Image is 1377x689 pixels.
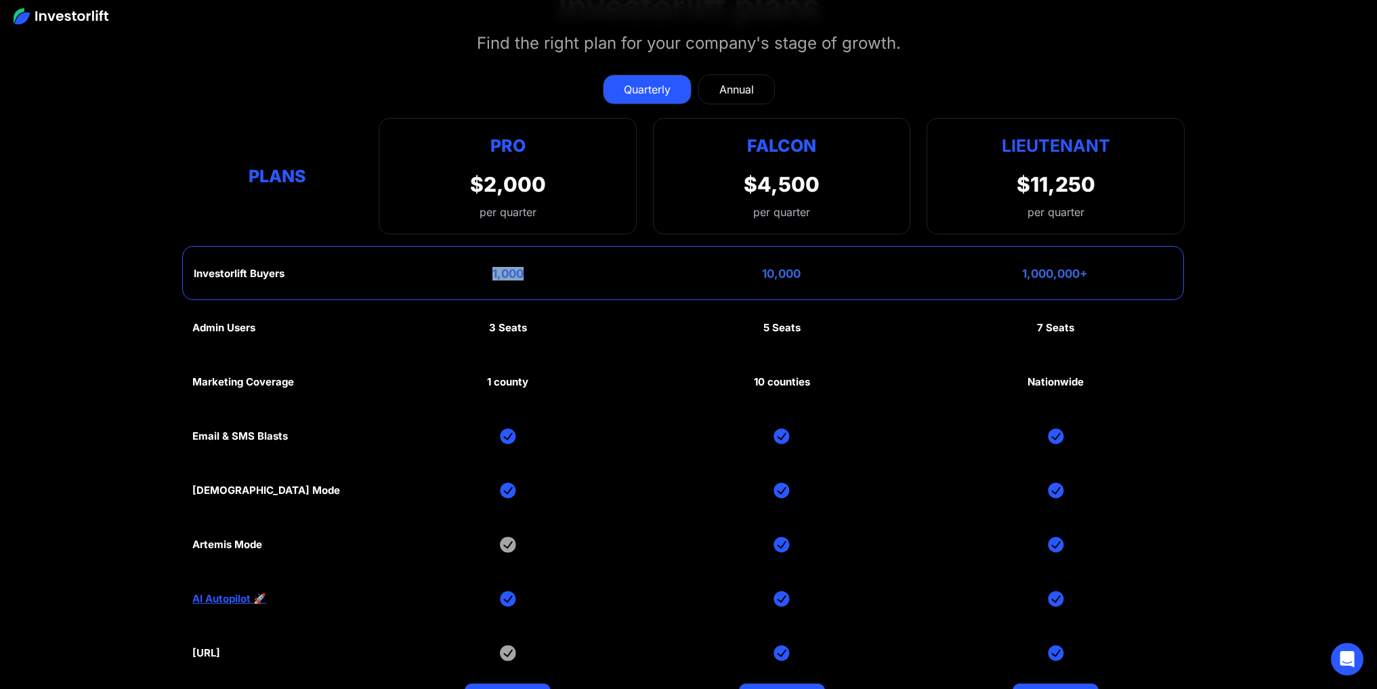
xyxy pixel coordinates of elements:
[192,593,266,605] a: AI Autopilot 🚀
[1017,172,1095,196] div: $11,250
[1331,643,1363,675] div: Open Intercom Messenger
[754,376,810,388] div: 10 counties
[1002,135,1110,156] strong: Lieutenant
[487,376,528,388] div: 1 county
[192,484,340,497] div: [DEMOGRAPHIC_DATA] Mode
[762,267,801,280] div: 10,000
[744,172,820,196] div: $4,500
[1028,376,1084,388] div: Nationwide
[192,163,362,190] div: Plans
[763,322,801,334] div: 5 Seats
[470,172,546,196] div: $2,000
[753,204,810,220] div: per quarter
[719,81,754,98] div: Annual
[624,81,671,98] div: Quarterly
[1037,322,1074,334] div: 7 Seats
[194,268,284,280] div: Investorlift Buyers
[477,31,901,56] div: Find the right plan for your company's stage of growth.
[1022,267,1088,280] div: 1,000,000+
[192,322,255,334] div: Admin Users
[470,204,546,220] div: per quarter
[1028,204,1084,220] div: per quarter
[192,376,294,388] div: Marketing Coverage
[747,132,816,159] div: Falcon
[489,322,527,334] div: 3 Seats
[192,647,220,659] div: [URL]
[470,132,546,159] div: Pro
[192,430,288,442] div: Email & SMS Blasts
[492,267,524,280] div: 1,000
[192,539,262,551] div: Artemis Mode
